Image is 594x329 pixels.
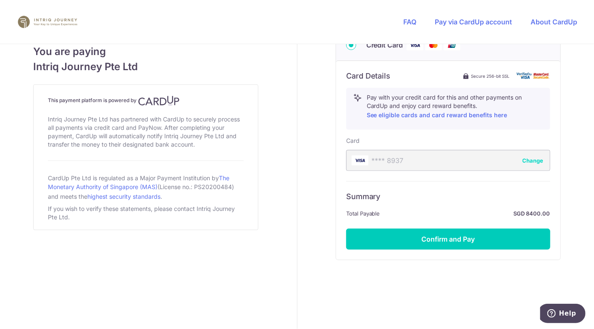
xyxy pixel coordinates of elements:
div: CardUp Pte Ltd is regulated as a Major Payment Institution by (License no.: PS20200484) and meets... [48,171,244,203]
h6: Card Details [346,71,391,81]
span: Intriq Journey Pte Ltd [33,59,258,74]
div: Credit Card Visa Mastercard Union Pay [346,40,550,50]
h6: Summary [346,192,550,202]
div: If you wish to verify these statements, please contact Intriq Journey Pte Ltd. [48,203,244,223]
h4: This payment platform is powered by [48,96,244,106]
span: Secure 256-bit SSL [471,73,510,79]
p: Pay with your credit card for this and other payments on CardUp and enjoy card reward benefits. [367,93,543,120]
strong: SGD 8400.00 [384,208,550,218]
label: Card [346,137,360,145]
iframe: Opens a widget where you can find more information [540,304,586,325]
a: About CardUp [531,18,577,26]
a: FAQ [403,18,416,26]
button: Change [523,156,544,165]
img: card secure [517,72,550,79]
button: Confirm and Pay [346,229,550,250]
img: CardUp [138,96,179,106]
a: highest security standards [87,193,160,200]
a: Pay via CardUp account [435,18,512,26]
span: You are paying [33,44,258,59]
img: Mastercard [425,40,442,50]
img: Union Pay [444,40,460,50]
div: Intriq Journey Pte Ltd has partnered with CardUp to securely process all payments via credit card... [48,113,244,150]
span: Credit Card [366,40,403,50]
span: Total Payable [346,208,380,218]
a: See eligible cards and card reward benefits here [367,111,507,118]
img: Visa [407,40,423,50]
